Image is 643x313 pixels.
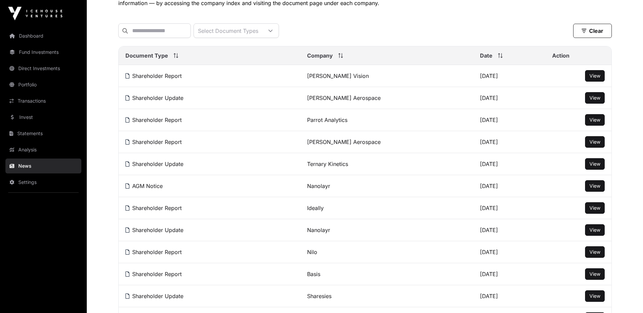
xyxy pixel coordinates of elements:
a: View [589,95,600,101]
td: [DATE] [473,285,545,307]
a: View [589,161,600,167]
button: View [585,224,605,236]
span: View [589,249,600,255]
span: Date [480,51,493,60]
td: [DATE] [473,109,545,131]
td: [DATE] [473,219,545,241]
a: View [589,183,600,189]
a: Settings [5,175,81,190]
span: View [589,183,600,189]
a: Sharesies [307,293,331,299]
a: AGM Notice [125,183,163,189]
button: View [585,180,605,192]
a: Shareholder Report [125,139,182,145]
a: [PERSON_NAME] Aerospace [307,139,381,145]
a: Shareholder Update [125,227,183,233]
a: Analysis [5,142,81,157]
a: View [589,139,600,145]
a: Shareholder Update [125,161,183,167]
a: Nanolayr [307,183,330,189]
td: [DATE] [473,153,545,175]
span: View [589,227,600,233]
a: Ternary Kinetics [307,161,348,167]
td: [DATE] [473,241,545,263]
a: Fund Investments [5,45,81,60]
button: View [585,136,605,148]
a: Basis [307,271,320,277]
a: Transactions [5,93,81,108]
div: Select Document Types [194,24,262,38]
a: View [589,117,600,123]
a: [PERSON_NAME] Aerospace [307,95,381,101]
a: News [5,159,81,173]
a: Statements [5,126,81,141]
button: View [585,92,605,104]
a: Shareholder Report [125,117,182,123]
a: Shareholder Report [125,205,182,211]
a: [PERSON_NAME] Vision [307,72,369,79]
span: View [589,293,600,299]
td: [DATE] [473,65,545,87]
a: Direct Investments [5,61,81,76]
button: View [585,158,605,170]
td: [DATE] [473,197,545,219]
a: Nanolayr [307,227,330,233]
button: View [585,70,605,82]
a: View [589,249,600,255]
a: View [589,227,600,233]
a: Invest [5,110,81,125]
a: Parrot Analytics [307,117,347,123]
td: [DATE] [473,87,545,109]
button: View [585,290,605,302]
a: Shareholder Report [125,271,182,277]
a: Portfolio [5,77,81,92]
button: View [585,268,605,280]
iframe: Chat Widget [609,280,643,313]
button: View [585,114,605,126]
a: View [589,271,600,277]
button: View [585,246,605,258]
span: View [589,271,600,277]
td: [DATE] [473,131,545,153]
a: View [589,205,600,211]
a: Shareholder Update [125,293,183,299]
a: Dashboard [5,28,81,43]
span: Document Type [125,51,168,60]
span: View [589,205,600,211]
a: Shareholder Update [125,95,183,101]
span: Action [552,51,569,60]
button: View [585,202,605,214]
td: [DATE] [473,175,545,197]
a: Shareholder Report [125,249,182,255]
button: Clear [573,24,612,38]
a: View [589,72,600,79]
img: Icehouse Ventures Logo [8,7,62,20]
a: Ideally [307,205,324,211]
span: Company [307,51,333,60]
a: Nilo [307,249,317,255]
a: Shareholder Report [125,72,182,79]
td: [DATE] [473,263,545,285]
a: View [589,293,600,299]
